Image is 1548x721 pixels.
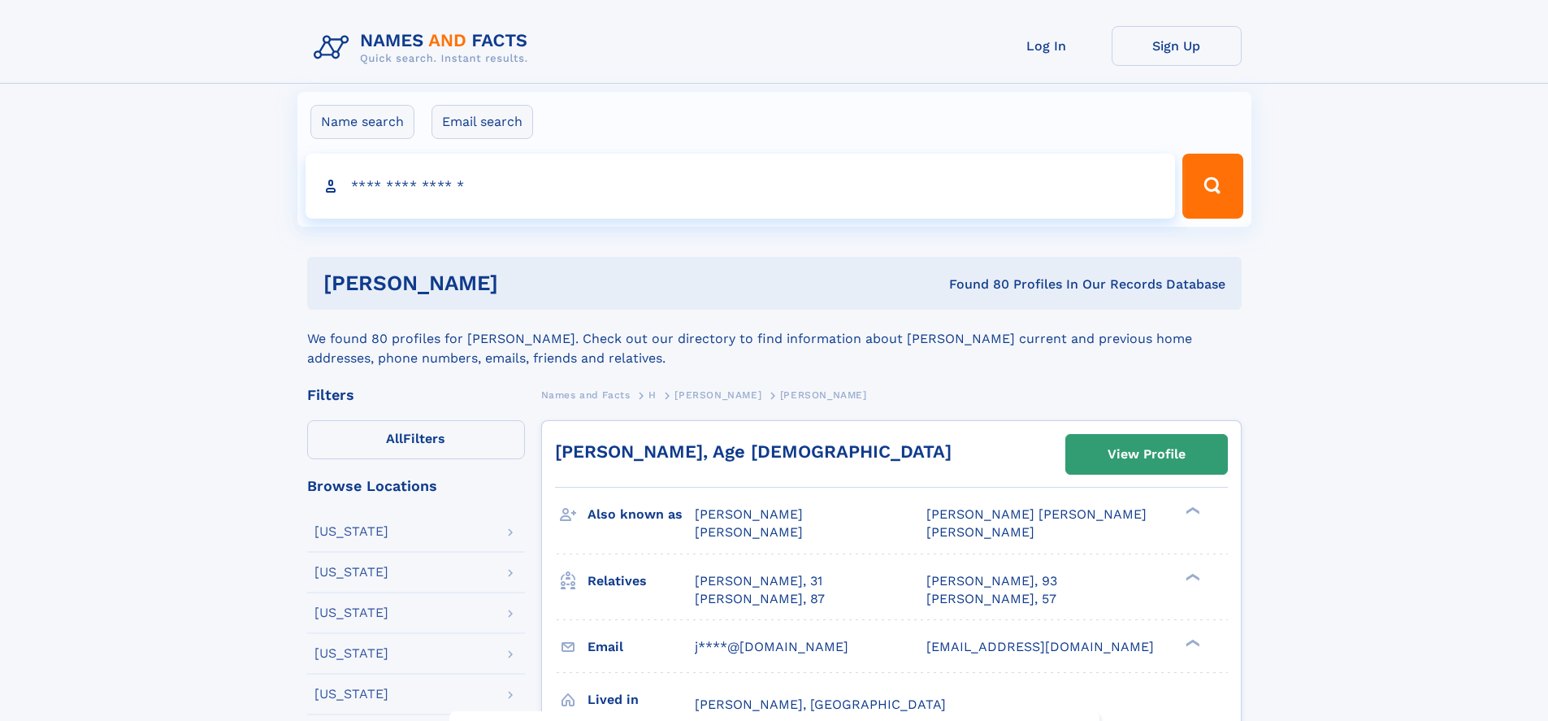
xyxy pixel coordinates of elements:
div: [US_STATE] [314,566,388,579]
label: Name search [310,105,414,139]
span: [PERSON_NAME] [695,524,803,540]
input: search input [306,154,1176,219]
span: [PERSON_NAME] [780,389,867,401]
div: Filters [307,388,525,402]
span: [EMAIL_ADDRESS][DOMAIN_NAME] [926,639,1154,654]
a: View Profile [1066,435,1227,474]
div: ❯ [1182,571,1201,582]
div: [US_STATE] [314,688,388,701]
div: View Profile [1108,436,1186,473]
div: ❯ [1182,506,1201,516]
a: [PERSON_NAME], 57 [926,590,1056,608]
span: [PERSON_NAME] [695,506,803,522]
div: Found 80 Profiles In Our Records Database [723,276,1225,293]
div: Browse Locations [307,479,525,493]
h3: Also known as [588,501,695,528]
label: Filters [307,420,525,459]
a: H [648,384,657,405]
span: H [648,389,657,401]
h3: Lived in [588,686,695,714]
span: [PERSON_NAME] [PERSON_NAME] [926,506,1147,522]
span: [PERSON_NAME] [674,389,761,401]
span: All [386,431,403,446]
a: Sign Up [1112,26,1242,66]
h3: Email [588,633,695,661]
a: Log In [982,26,1112,66]
a: [PERSON_NAME], 93 [926,572,1057,590]
div: We found 80 profiles for [PERSON_NAME]. Check out our directory to find information about [PERSON... [307,310,1242,368]
a: [PERSON_NAME], 31 [695,572,822,590]
div: [US_STATE] [314,525,388,538]
a: [PERSON_NAME], Age [DEMOGRAPHIC_DATA] [555,441,952,462]
span: [PERSON_NAME], [GEOGRAPHIC_DATA] [695,697,946,712]
div: ❯ [1182,637,1201,648]
div: [US_STATE] [314,647,388,660]
a: [PERSON_NAME], 87 [695,590,825,608]
span: [PERSON_NAME] [926,524,1034,540]
label: Email search [431,105,533,139]
h1: [PERSON_NAME] [323,273,724,293]
a: Names and Facts [541,384,631,405]
a: [PERSON_NAME] [674,384,761,405]
img: Logo Names and Facts [307,26,541,70]
div: [US_STATE] [314,606,388,619]
button: Search Button [1182,154,1242,219]
h3: Relatives [588,567,695,595]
